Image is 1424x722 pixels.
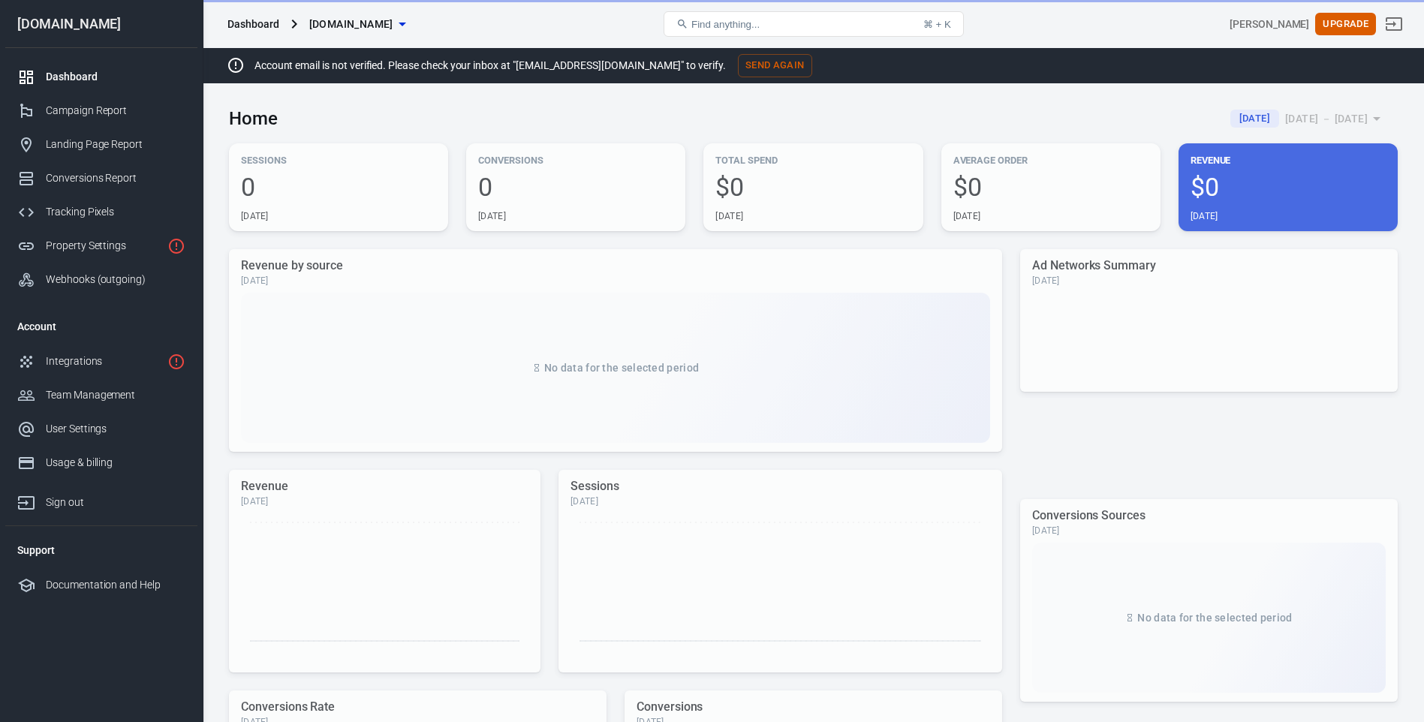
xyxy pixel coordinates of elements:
[167,353,185,371] svg: 1 networks not verified yet
[5,344,197,378] a: Integrations
[167,237,185,255] svg: Property is not installed yet
[5,532,197,568] li: Support
[46,137,185,152] div: Landing Page Report
[46,455,185,471] div: Usage & billing
[46,272,185,287] div: Webhooks (outgoing)
[46,103,185,119] div: Campaign Report
[5,161,197,195] a: Conversions Report
[46,421,185,437] div: User Settings
[664,11,964,37] button: Find anything...⌘ + K
[46,577,185,593] div: Documentation and Help
[46,495,185,510] div: Sign out
[254,58,726,74] p: Account email is not verified. Please check your inbox at "[EMAIL_ADDRESS][DOMAIN_NAME]" to verify.
[1376,6,1412,42] a: Sign out
[5,308,197,344] li: Account
[5,412,197,446] a: User Settings
[5,195,197,229] a: Tracking Pixels
[5,128,197,161] a: Landing Page Report
[691,19,760,30] span: Find anything...
[227,17,279,32] div: Dashboard
[5,446,197,480] a: Usage & billing
[5,263,197,296] a: Webhooks (outgoing)
[5,60,197,94] a: Dashboard
[738,54,812,77] button: Send Again
[303,11,411,38] button: [DOMAIN_NAME]
[46,170,185,186] div: Conversions Report
[1315,13,1376,36] button: Upgrade
[5,480,197,519] a: Sign out
[46,204,185,220] div: Tracking Pixels
[46,238,161,254] div: Property Settings
[5,229,197,263] a: Property Settings
[46,387,185,403] div: Team Management
[309,15,393,34] span: samcart.com
[5,378,197,412] a: Team Management
[46,69,185,85] div: Dashboard
[5,94,197,128] a: Campaign Report
[923,19,951,30] div: ⌘ + K
[229,108,278,129] h3: Home
[46,353,161,369] div: Integrations
[1230,17,1309,32] div: Account id: L1PjXgAp
[5,17,197,31] div: [DOMAIN_NAME]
